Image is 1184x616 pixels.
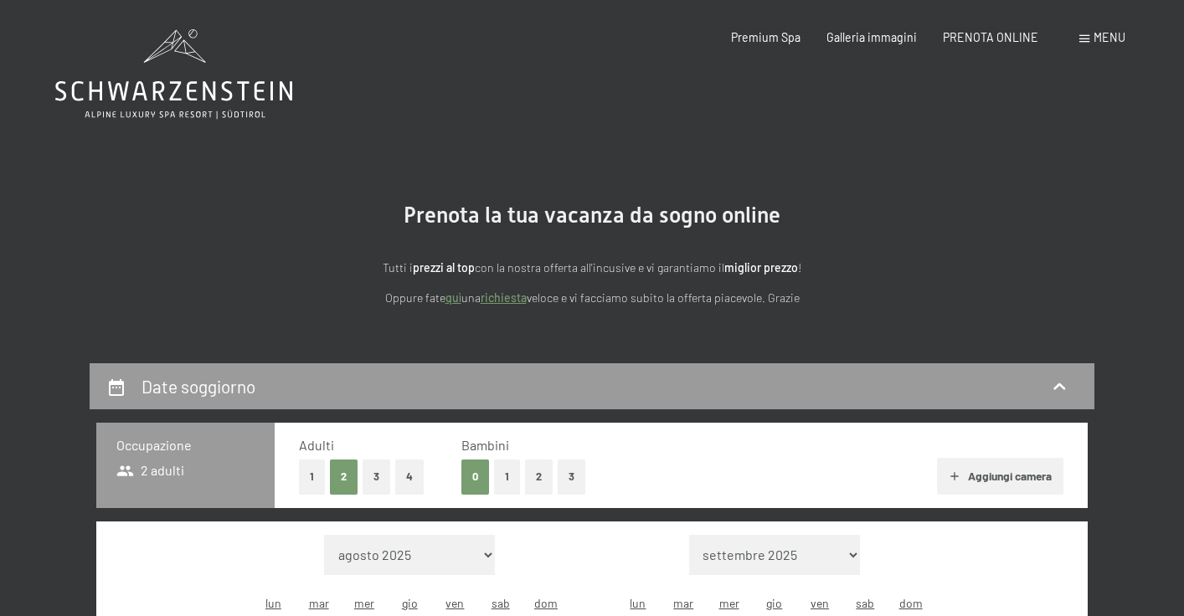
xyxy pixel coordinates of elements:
span: Bambini [461,437,509,453]
button: 0 [461,459,489,494]
abbr: domenica [899,596,923,610]
span: Prenota la tua vacanza da sogno online [404,203,780,228]
abbr: sabato [856,596,874,610]
a: richiesta [481,290,527,305]
abbr: lunedì [265,596,281,610]
abbr: sabato [492,596,510,610]
button: 3 [363,459,390,494]
abbr: domenica [534,596,558,610]
a: Galleria immagini [826,30,917,44]
button: 3 [558,459,585,494]
abbr: martedì [309,596,329,610]
abbr: mercoledì [719,596,739,610]
span: Adulti [299,437,334,453]
span: 2 adulti [116,461,184,480]
strong: prezzi al top [413,260,475,275]
button: 1 [494,459,520,494]
h2: Date soggiorno [142,376,255,397]
abbr: venerdì [811,596,829,610]
button: 2 [525,459,553,494]
p: Tutti i con la nostra offerta all'incusive e vi garantiamo il ! [224,259,960,278]
button: 1 [299,459,325,494]
a: quì [445,290,461,305]
abbr: mercoledì [354,596,374,610]
button: Aggiungi camera [937,458,1063,495]
abbr: giovedì [766,596,782,610]
abbr: venerdì [445,596,464,610]
abbr: giovedì [402,596,418,610]
a: PRENOTA ONLINE [943,30,1038,44]
h3: Occupazione [116,436,255,454]
abbr: lunedì [630,596,646,610]
a: Premium Spa [731,30,800,44]
span: Menu [1094,30,1125,44]
strong: miglior prezzo [724,260,798,275]
button: 2 [330,459,358,494]
abbr: martedì [673,596,693,610]
button: 4 [395,459,424,494]
p: Oppure fate una veloce e vi facciamo subito la offerta piacevole. Grazie [224,289,960,308]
